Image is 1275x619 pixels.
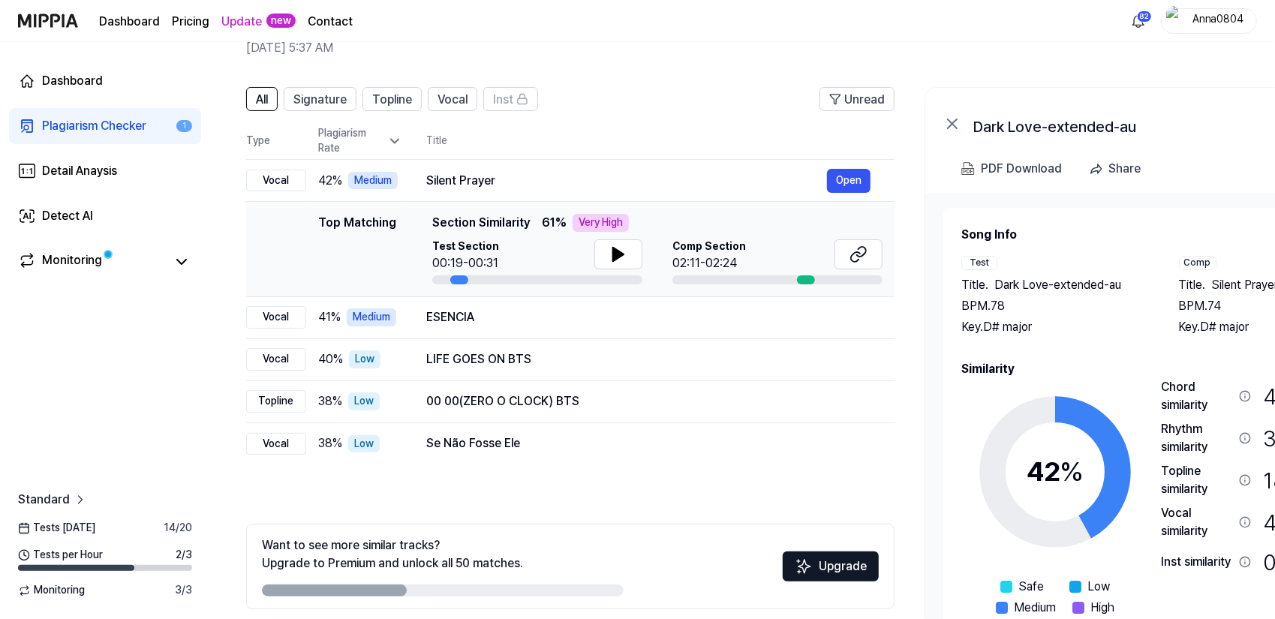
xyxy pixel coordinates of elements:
[18,548,103,563] span: Tests per Hour
[961,162,975,176] img: PDF Download
[958,154,1065,184] button: PDF Download
[426,172,827,190] div: Silent Prayer
[308,13,353,31] a: Contact
[1161,378,1233,414] div: Chord similarity
[483,87,538,111] button: Inst
[1060,455,1084,488] span: %
[1161,462,1233,498] div: Topline similarity
[961,256,997,270] div: Test
[246,170,306,192] div: Vocal
[256,91,268,109] span: All
[348,172,398,190] div: Medium
[1108,159,1141,179] div: Share
[819,87,895,111] button: Unread
[176,120,192,133] div: 1
[827,169,871,193] button: Open
[42,72,103,90] div: Dashboard
[961,276,988,294] span: Title .
[428,87,477,111] button: Vocal
[1027,452,1084,492] div: 42
[493,91,513,109] span: Inst
[349,350,380,368] div: Low
[42,162,117,180] div: Detail Anaysis
[672,254,746,272] div: 02:11-02:24
[176,548,192,563] span: 2 / 3
[432,214,530,232] span: Section Similarity
[1137,11,1152,23] div: 82
[973,115,1273,133] div: Dark Love-extended-au
[175,583,192,598] span: 3 / 3
[266,14,296,29] div: new
[246,39,1159,57] h2: [DATE] 5:37 AM
[432,239,499,254] span: Test Section
[1179,256,1216,270] div: Comp
[961,297,1149,315] div: BPM. 78
[981,159,1062,179] div: PDF Download
[318,434,342,452] span: 38 %
[1014,599,1056,617] span: Medium
[1161,8,1257,34] button: profileAnna0804
[347,308,396,326] div: Medium
[318,214,396,284] div: Top Matching
[1161,553,1233,571] div: Inst similarity
[246,306,306,329] div: Vocal
[438,91,468,109] span: Vocal
[426,308,871,326] div: ESENCIA
[318,126,402,155] div: Plagiarism Rate
[573,214,629,232] div: Very High
[246,123,306,160] th: Type
[1166,6,1184,36] img: profile
[783,564,879,578] a: SparklesUpgrade
[9,198,201,234] a: Detect AI
[961,318,1149,336] div: Key. D# major
[348,392,380,410] div: Low
[18,491,88,509] a: Standard
[348,435,380,453] div: Low
[1189,12,1247,29] div: Anna0804
[9,153,201,189] a: Detail Anaysis
[1087,578,1110,596] span: Low
[18,491,70,509] span: Standard
[542,214,567,232] span: 61 %
[221,13,262,31] a: Update
[1161,504,1233,540] div: Vocal similarity
[1161,420,1233,456] div: Rhythm similarity
[99,13,160,31] a: Dashboard
[994,276,1121,294] span: Dark Love-extended-au
[9,63,201,99] a: Dashboard
[284,87,356,111] button: Signature
[318,392,342,410] span: 38 %
[246,433,306,455] div: Vocal
[172,13,209,31] button: Pricing
[42,207,93,225] div: Detect AI
[293,91,347,109] span: Signature
[1129,12,1147,30] img: 알림
[246,390,306,413] div: Topline
[1126,9,1150,33] button: 알림82
[18,583,85,598] span: Monitoring
[42,117,146,135] div: Plagiarism Checker
[372,91,412,109] span: Topline
[9,108,201,144] a: Plagiarism Checker1
[18,251,165,272] a: Monitoring
[1083,154,1153,184] button: Share
[432,254,499,272] div: 00:19-00:31
[318,308,341,326] span: 41 %
[844,91,885,109] span: Unread
[246,348,306,371] div: Vocal
[1179,276,1206,294] span: Title .
[795,557,813,575] img: Sparkles
[426,434,871,452] div: Se Não Fosse Ele
[1090,599,1114,617] span: High
[426,350,871,368] div: LIFE GOES ON BTS
[246,87,278,111] button: All
[1018,578,1044,596] span: Safe
[426,123,895,159] th: Title
[362,87,422,111] button: Topline
[42,251,102,272] div: Monitoring
[783,551,879,581] button: Upgrade
[164,521,192,536] span: 14 / 20
[318,172,342,190] span: 42 %
[318,350,343,368] span: 40 %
